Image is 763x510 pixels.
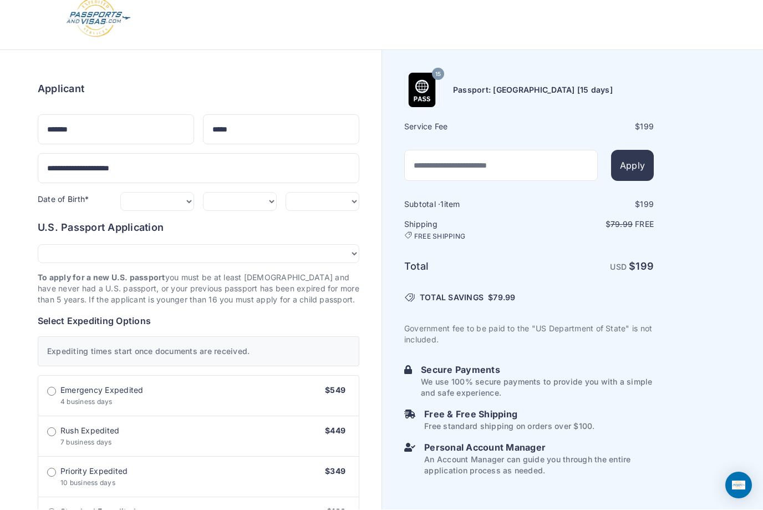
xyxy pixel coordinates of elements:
span: Free [635,220,654,229]
h6: Shipping [404,219,528,241]
span: 199 [640,200,654,209]
h6: Service Fee [404,122,528,133]
div: $ [530,122,654,133]
h6: Free & Free Shipping [424,408,594,421]
h6: Total [404,259,528,275]
span: USD [610,262,627,272]
span: 4 business days [60,398,113,406]
img: Product Name [405,73,439,108]
div: Expediting times start once documents are received. [38,337,359,367]
strong: To apply for a new U.S. passport [38,273,165,282]
span: $549 [325,386,345,395]
span: Emergency Expedited [60,385,144,396]
strong: $ [629,261,654,272]
p: Government fee to be paid to the "US Department of State" is not included. [404,324,654,346]
button: Apply [611,150,654,181]
h6: U.S. Passport Application [38,220,359,236]
div: $ [530,199,654,210]
p: An Account Manager can guide you through the entire application process as needed. [424,455,654,477]
h6: Personal Account Manager [424,441,654,455]
span: 15 [435,68,441,82]
label: Date of Birth* [38,195,89,204]
span: Priority Expedited [60,466,128,477]
h6: Passport: [GEOGRAPHIC_DATA] [15 days] [453,85,613,96]
p: Free standard shipping on orders over $100. [424,421,594,432]
span: 79.99 [493,293,515,302]
span: TOTAL SAVINGS [420,292,484,304]
p: We use 100% secure payments to provide you with a simple and safe experience. [421,377,654,399]
h6: Select Expediting Options [38,315,359,328]
p: you must be at least [DEMOGRAPHIC_DATA] and have never had a U.S. passport, or your previous pass... [38,272,359,306]
span: 10 business days [60,479,115,487]
p: $ [530,219,654,230]
span: FREE SHIPPING [414,233,465,241]
div: Open Intercom Messenger [725,472,752,499]
span: Rush Expedited [60,426,119,437]
span: 7 business days [60,438,112,447]
span: 199 [640,122,654,132]
h6: Applicant [38,82,84,97]
span: 199 [635,261,654,272]
span: $449 [325,426,345,436]
span: 79.99 [611,220,633,229]
span: $ [488,292,515,304]
h6: Secure Payments [421,363,654,377]
span: 1 [440,200,444,209]
h6: Subtotal · item [404,199,528,210]
span: $349 [325,467,345,476]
